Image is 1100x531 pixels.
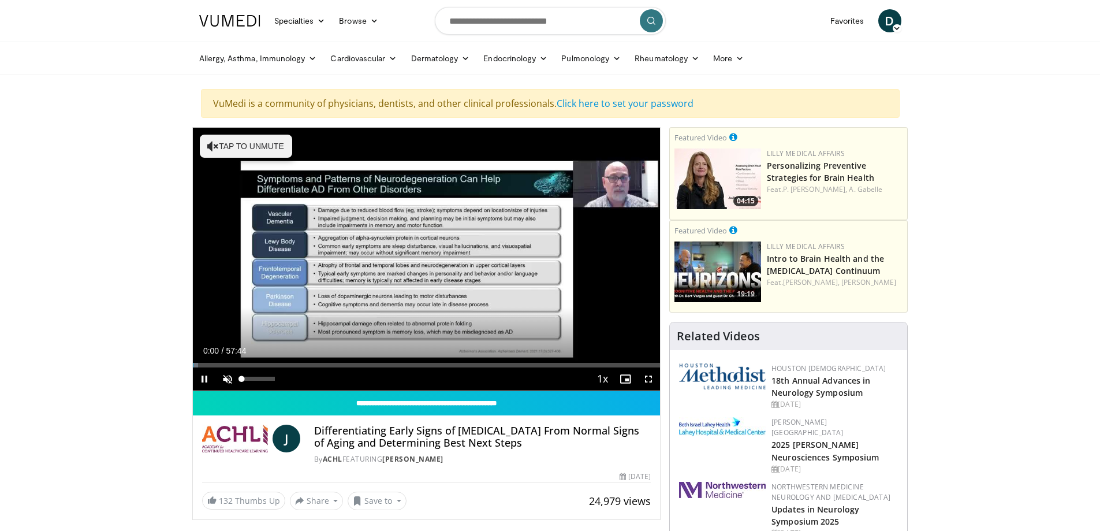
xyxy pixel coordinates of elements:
a: Cardiovascular [323,47,404,70]
span: 24,979 views [589,494,651,508]
span: / [222,346,224,355]
small: Featured Video [674,225,727,236]
a: Specialties [267,9,333,32]
div: VuMedi is a community of physicians, dentists, and other clinical professionals. [201,89,900,118]
a: [PERSON_NAME] [382,454,443,464]
a: D [878,9,901,32]
span: 04:15 [733,196,758,206]
a: Favorites [823,9,871,32]
a: Dermatology [404,47,477,70]
span: 19:19 [733,289,758,299]
a: A. Gabelle [849,184,882,194]
a: Browse [332,9,385,32]
a: Northwestern Medicine Neurology and [MEDICAL_DATA] [771,482,890,502]
a: 2025 [PERSON_NAME] Neurosciences Symposium [771,439,879,462]
a: J [273,425,300,452]
video-js: Video Player [193,128,661,391]
button: Pause [193,367,216,391]
a: [PERSON_NAME][GEOGRAPHIC_DATA] [771,417,843,437]
a: Rheumatology [628,47,706,70]
div: Progress Bar [193,363,661,367]
div: Feat. [767,184,903,195]
div: By FEATURING [314,454,651,465]
button: Playback Rate [591,367,614,391]
img: c3be7821-a0a3-4187-927a-3bb177bd76b4.png.150x105_q85_crop-smart_upscale.jpg [674,148,761,209]
a: Pulmonology [554,47,628,70]
a: Intro to Brain Health and the [MEDICAL_DATA] Continuum [767,253,884,276]
input: Search topics, interventions [435,7,666,35]
img: e7977282-282c-4444-820d-7cc2733560fd.jpg.150x105_q85_autocrop_double_scale_upscale_version-0.2.jpg [679,417,766,436]
img: 2a462fb6-9365-492a-ac79-3166a6f924d8.png.150x105_q85_autocrop_double_scale_upscale_version-0.2.jpg [679,482,766,498]
a: Lilly Medical Affairs [767,242,845,251]
a: Allergy, Asthma, Immunology [192,47,324,70]
a: Click here to set your password [557,97,693,110]
div: [DATE] [620,471,651,482]
a: Updates in Neurology Symposium 2025 [771,504,859,527]
img: ACHL [202,425,268,452]
button: Fullscreen [637,367,660,391]
button: Save to [348,492,407,510]
a: Endocrinology [476,47,554,70]
button: Share [290,492,344,510]
a: 04:15 [674,148,761,209]
div: [DATE] [771,464,898,474]
span: 57:44 [226,346,246,355]
div: Volume Level [242,377,275,381]
a: More [706,47,751,70]
button: Unmute [216,367,239,391]
a: Personalizing Preventive Strategies for Brain Health [767,160,874,183]
a: 132 Thumbs Up [202,492,285,510]
div: Feat. [767,277,903,288]
img: 5e4488cc-e109-4a4e-9fd9-73bb9237ee91.png.150x105_q85_autocrop_double_scale_upscale_version-0.2.png [679,363,766,389]
h4: Related Videos [677,329,760,343]
a: P. [PERSON_NAME], [783,184,848,194]
a: Lilly Medical Affairs [767,148,845,158]
a: 19:19 [674,242,761,302]
button: Enable picture-in-picture mode [614,367,637,391]
span: 0:00 [203,346,219,355]
a: [PERSON_NAME] [841,277,896,287]
a: ACHL [323,454,342,464]
img: a80fd508-2012-49d4-b73e-1d4e93549e78.png.150x105_q85_crop-smart_upscale.jpg [674,242,761,302]
small: Featured Video [674,132,727,143]
div: [DATE] [771,399,898,410]
a: Houston [DEMOGRAPHIC_DATA] [771,363,886,373]
a: 18th Annual Advances in Neurology Symposium [771,375,870,398]
a: [PERSON_NAME], [783,277,840,287]
h4: Differentiating Early Signs of [MEDICAL_DATA] From Normal Signs of Aging and Determining Best Nex... [314,425,651,450]
img: VuMedi Logo [199,15,260,27]
button: Tap to unmute [200,135,292,158]
span: 132 [219,495,233,506]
